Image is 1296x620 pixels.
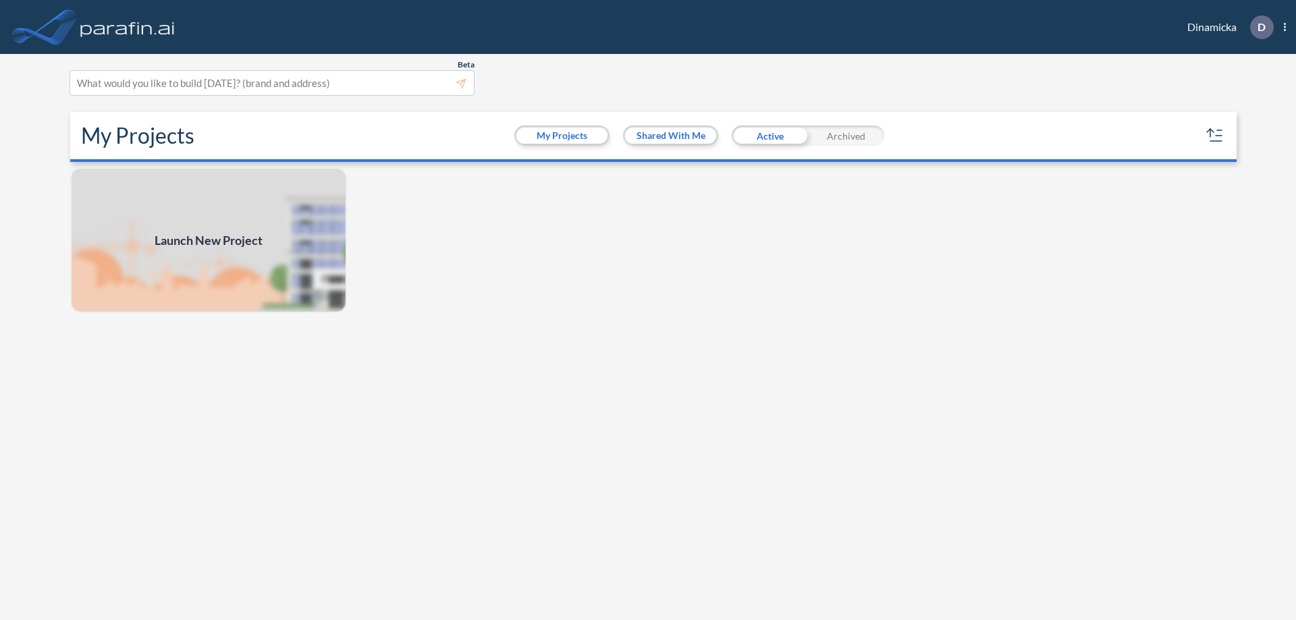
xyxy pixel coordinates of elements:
[70,167,347,313] img: add
[808,125,884,146] div: Archived
[1167,16,1286,39] div: Dinamicka
[458,59,475,70] span: Beta
[625,128,716,144] button: Shared With Me
[1204,125,1226,146] button: sort
[70,167,347,313] a: Launch New Project
[81,123,194,148] h2: My Projects
[78,13,178,40] img: logo
[516,128,607,144] button: My Projects
[1258,21,1266,33] p: D
[732,125,808,146] div: Active
[155,231,263,250] span: Launch New Project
